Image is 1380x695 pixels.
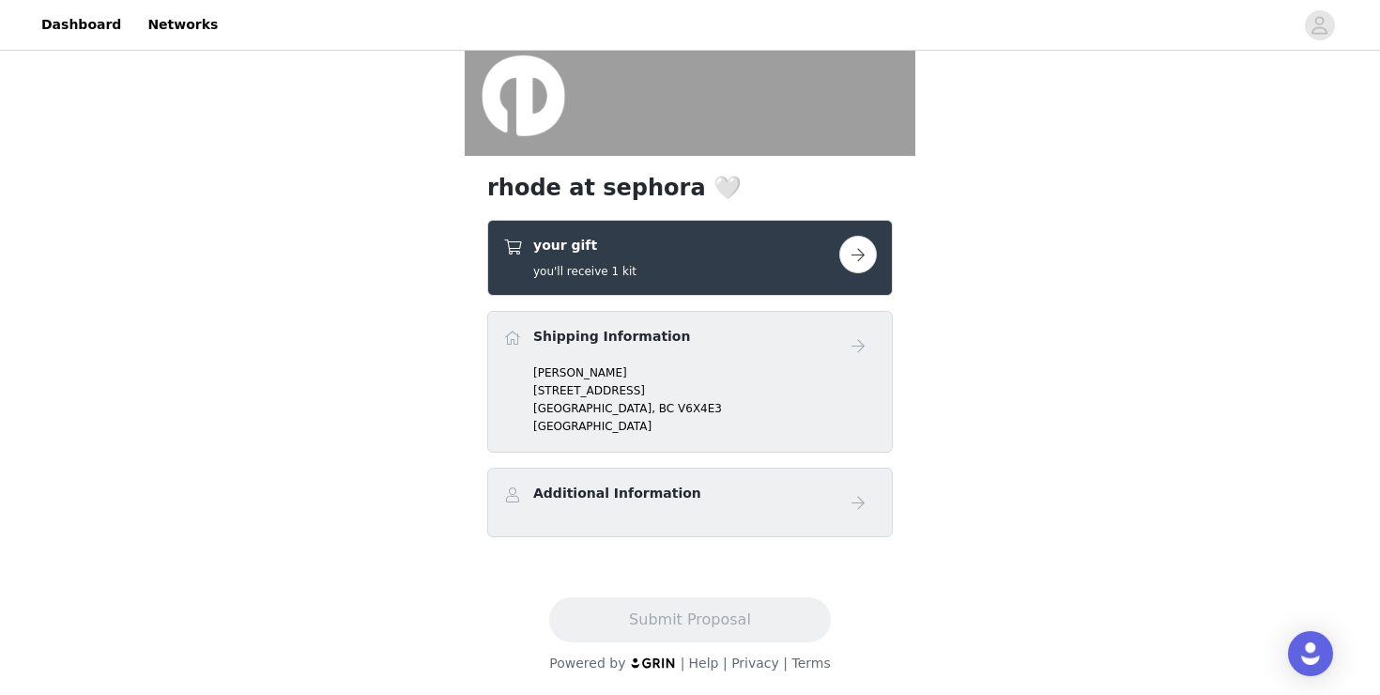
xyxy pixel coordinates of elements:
[1288,631,1333,676] div: Open Intercom Messenger
[731,656,779,671] a: Privacy
[487,171,893,205] h1: rhode at sephora 🤍
[533,382,877,399] p: [STREET_ADDRESS]
[659,402,674,415] span: BC
[533,402,655,415] span: [GEOGRAPHIC_DATA],
[533,484,701,503] h4: Additional Information
[723,656,728,671] span: |
[791,656,830,671] a: Terms
[487,220,893,296] div: your gift
[136,4,229,46] a: Networks
[681,656,685,671] span: |
[689,656,719,671] a: Help
[487,311,893,453] div: Shipping Information
[630,656,677,669] img: logo
[533,327,690,347] h4: Shipping Information
[30,4,132,46] a: Dashboard
[678,402,722,415] span: V6X4E3
[549,656,625,671] span: Powered by
[533,364,877,381] p: [PERSON_NAME]
[1311,10,1328,40] div: avatar
[533,263,636,280] h5: you'll receive 1 kit
[487,468,893,537] div: Additional Information
[533,418,877,435] p: [GEOGRAPHIC_DATA]
[533,236,636,255] h4: your gift
[549,597,830,642] button: Submit Proposal
[783,656,788,671] span: |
